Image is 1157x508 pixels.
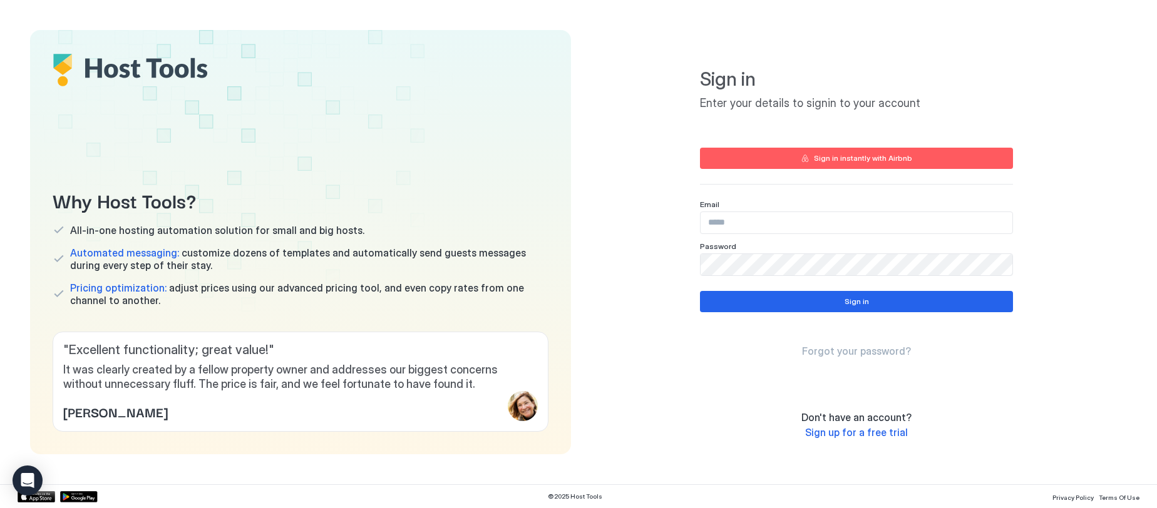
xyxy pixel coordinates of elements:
[805,426,908,439] a: Sign up for a free trial
[700,291,1013,312] button: Sign in
[70,282,548,307] span: adjust prices using our advanced pricing tool, and even copy rates from one channel to another.
[1052,494,1094,501] span: Privacy Policy
[700,68,1013,91] span: Sign in
[70,282,167,294] span: Pricing optimization:
[802,345,911,358] a: Forgot your password?
[700,148,1013,169] button: Sign in instantly with Airbnb
[18,491,55,502] a: App Store
[63,342,538,358] span: " Excellent functionality; great value! "
[801,411,912,424] span: Don't have an account?
[63,363,538,391] span: It was clearly created by a fellow property owner and addresses our biggest concerns without unne...
[13,465,43,495] div: Open Intercom Messenger
[802,345,911,357] span: Forgot your password?
[814,153,912,164] div: Sign in instantly with Airbnb
[548,492,602,500] span: © 2025 Host Tools
[700,241,736,251] span: Password
[70,224,364,236] span: All-in-one hosting automation solution for small and big hosts.
[1052,490,1094,503] a: Privacy Policy
[1099,494,1139,501] span: Terms Of Use
[63,402,168,421] span: [PERSON_NAME]
[1099,490,1139,503] a: Terms Of Use
[700,200,719,209] span: Email
[845,296,869,307] div: Sign in
[508,391,538,421] div: profile
[53,186,548,214] span: Why Host Tools?
[701,212,1012,233] input: Input Field
[60,491,98,502] a: Google Play Store
[700,96,1013,111] span: Enter your details to signin to your account
[70,246,548,272] span: customize dozens of templates and automatically send guests messages during every step of their s...
[70,246,179,259] span: Automated messaging:
[701,254,1012,275] input: Input Field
